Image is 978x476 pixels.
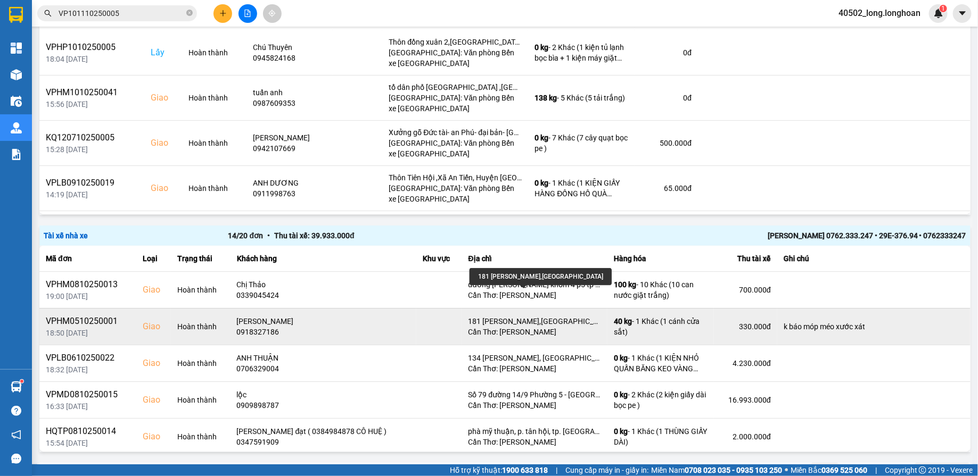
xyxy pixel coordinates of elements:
[46,54,138,64] div: 18:04 [DATE]
[177,358,224,369] div: Hoàn thành
[177,431,224,442] div: Hoàn thành
[535,94,557,102] span: 138 kg
[46,364,130,375] div: 18:32 [DATE]
[468,279,601,290] div: đường [PERSON_NAME] khóm 4 p5 tp trà vinh
[46,278,130,291] div: VPHM0810250013
[253,143,326,154] div: 0942107669
[535,93,628,103] div: - 5 Khác (5 tải trắng)
[11,149,22,160] img: solution-icon
[556,464,557,476] span: |
[263,4,282,23] button: aim
[253,42,326,53] div: Chú Thuyên
[389,47,522,69] div: [GEOGRAPHIC_DATA]: Văn phòng Bến xe [GEOGRAPHIC_DATA]
[821,466,867,474] strong: 0369 525 060
[143,283,165,296] div: Giao
[253,87,326,98] div: tuấn anh
[11,381,22,393] img: warehouse-icon
[46,352,130,364] div: VPLB0610250022
[237,389,410,400] div: lộc
[389,37,522,47] div: Thôn đồng xuân 2,[GEOGRAPHIC_DATA],[GEOGRAPHIC_DATA], [GEOGRAPHIC_DATA]
[20,380,23,383] sup: 1
[188,47,240,58] div: Hoàn thành
[46,438,130,448] div: 15:54 [DATE]
[11,430,21,440] span: notification
[253,53,326,63] div: 0945824168
[468,426,601,437] div: phà mỹ thuận, p. tân hội, tp. [GEOGRAPHIC_DATA]
[268,10,276,17] span: aim
[244,10,251,17] span: file-add
[237,426,410,437] div: [PERSON_NAME] đạt ( 0384984878 CÔ HUỆ )
[614,389,708,411] div: - 2 Khác (2 kiện giấy dài bọc pe )
[59,7,184,19] input: Tìm tên, số ĐT hoặc mã đơn
[934,9,943,18] img: icon-new-feature
[237,400,410,411] div: 0909898787
[614,316,708,337] div: - 1 Khác (1 cánh cửa sắt)
[237,290,410,300] div: 0339045424
[614,390,628,399] span: 0 kg
[614,426,708,447] div: - 1 Khác (1 THÙNG GIẤY DÀI)
[685,466,782,474] strong: 0708 023 035 - 0935 103 250
[228,230,597,241] div: 14 / 20 đơn Thu tài xế: 39.933.000 đ
[791,464,867,476] span: Miền Bắc
[462,246,607,272] th: Địa chỉ
[151,46,176,59] div: Lấy
[720,285,771,295] div: 700.000 đ
[151,182,176,195] div: Giao
[46,388,130,401] div: VPMD0810250015
[143,357,165,370] div: Giao
[614,427,628,436] span: 0 kg
[11,406,21,416] span: question-circle
[565,464,648,476] span: Cung cấp máy in - giấy in:
[46,86,138,99] div: VPHM1010250041
[253,188,326,199] div: 0911998763
[237,353,410,363] div: ANH THUẬN
[253,178,326,188] div: ANH DƯƠNG
[39,246,136,272] th: Mã đơn
[535,42,628,63] div: - 2 Khác (1 kiện tủ lạnh bọc bìa + 1 kiện máy giặt bọc bìa)
[11,454,21,464] span: message
[44,10,52,17] span: search
[11,122,22,133] img: warehouse-icon
[177,285,224,295] div: Hoàn thành
[641,183,692,194] div: 65.000 đ
[720,431,771,442] div: 2.000.000 đ
[607,246,714,272] th: Hàng hóa
[416,246,462,272] th: Khu vực
[535,43,548,52] span: 0 kg
[535,133,548,142] span: 0 kg
[239,4,257,23] button: file-add
[188,93,240,103] div: Hoàn thành
[468,400,601,411] div: Cần Thơ: [PERSON_NAME]
[468,437,601,447] div: Cần Thơ: [PERSON_NAME]
[785,468,788,472] span: ⚪️
[219,10,227,17] span: plus
[720,252,771,265] div: Thu tài xế
[46,41,138,54] div: VPHP1010250005
[651,464,782,476] span: Miền Nam
[143,320,165,333] div: Giao
[46,131,138,144] div: KQ120710250005
[253,132,326,143] div: [PERSON_NAME]
[389,172,522,183] div: Thôn Tiên Hội ,Xã An Tiến, Huyện [GEOGRAPHIC_DATA] , [GEOGRAPHIC_DATA]
[237,437,410,447] div: 0347591909
[468,290,601,300] div: Cần Thơ: [PERSON_NAME]
[136,246,171,272] th: Loại
[953,4,972,23] button: caret-down
[11,96,22,107] img: warehouse-icon
[535,132,628,154] div: - 7 Khác (7 cây quạt bọc pe )
[237,363,410,374] div: 0706329004
[875,464,877,476] span: |
[450,464,548,476] span: Hỗ trợ kỹ thuật:
[143,430,165,443] div: Giao
[46,315,130,328] div: VPHM0510250001
[614,354,628,362] span: 0 kg
[11,43,22,54] img: dashboard-icon
[958,9,967,18] span: caret-down
[46,328,130,338] div: 18:50 [DATE]
[597,230,966,241] div: [PERSON_NAME] 0762.333.247 • 29E-376.94 • 0762333247
[46,189,138,200] div: 14:19 [DATE]
[213,4,232,23] button: plus
[389,183,522,204] div: [GEOGRAPHIC_DATA]: Văn phòng Bến xe [GEOGRAPHIC_DATA]
[535,178,628,199] div: - 1 Khác (1 KIỆN GIẤY HÀNG ĐỒNG HỒ QUÀ TẶNG)
[263,231,274,240] span: •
